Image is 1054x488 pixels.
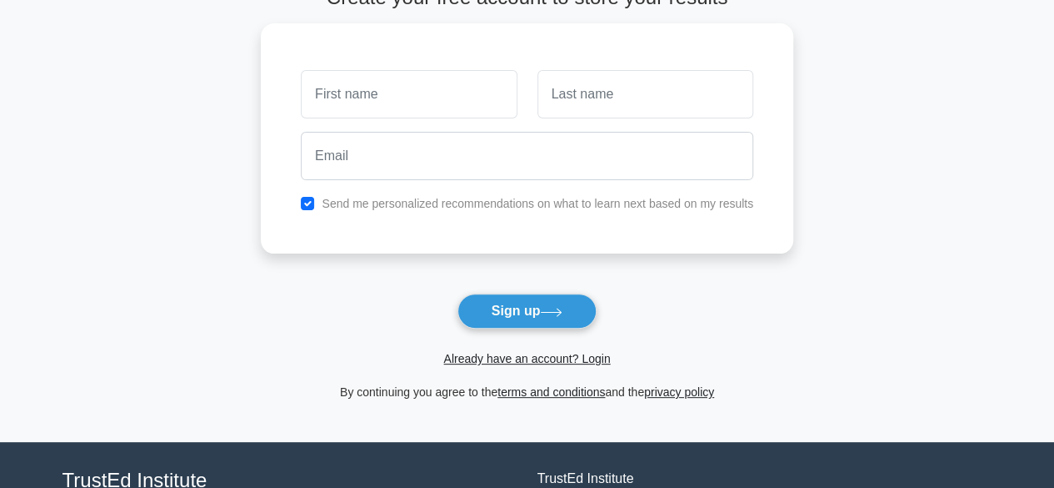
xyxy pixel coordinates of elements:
[301,70,517,118] input: First name
[497,385,605,399] a: terms and conditions
[443,352,610,365] a: Already have an account? Login
[251,382,803,402] div: By continuing you agree to the and the
[644,385,714,399] a: privacy policy
[537,70,753,118] input: Last name
[457,294,597,329] button: Sign up
[301,132,753,180] input: Email
[322,197,753,210] label: Send me personalized recommendations on what to learn next based on my results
